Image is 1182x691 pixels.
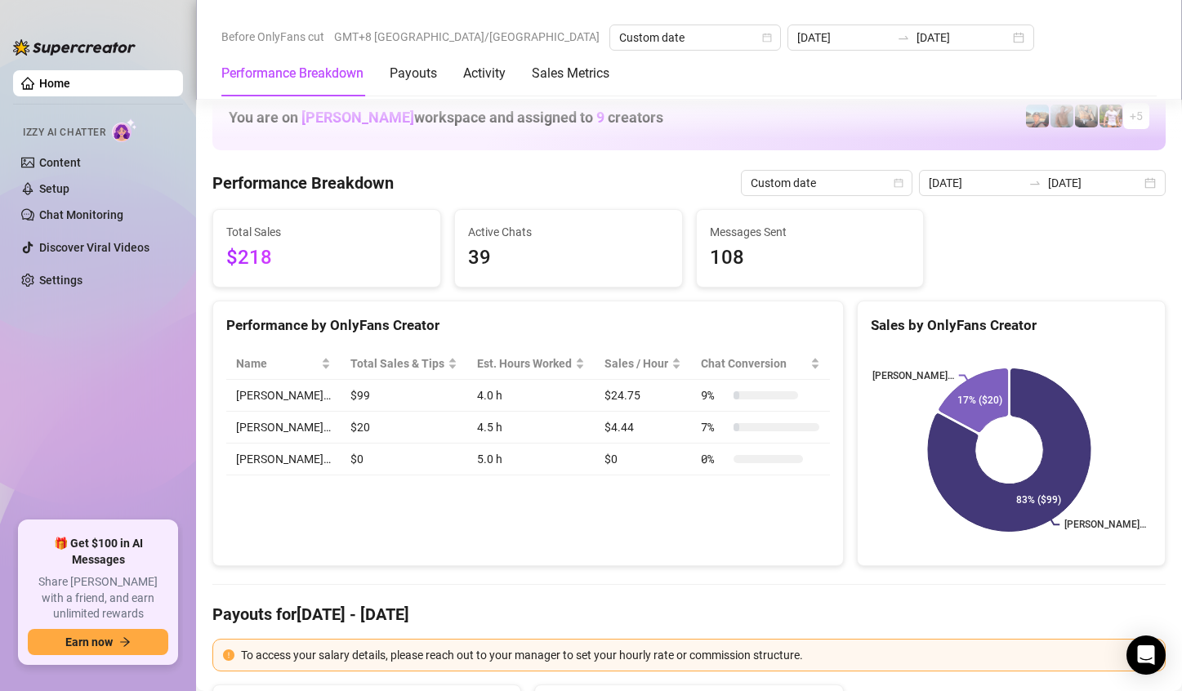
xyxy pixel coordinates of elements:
span: GMT+8 [GEOGRAPHIC_DATA]/[GEOGRAPHIC_DATA] [334,25,600,49]
img: George [1075,105,1098,127]
input: Start date [929,174,1022,192]
th: Sales / Hour [595,348,691,380]
span: Total Sales & Tips [350,354,444,372]
td: [PERSON_NAME]… [226,380,341,412]
td: [PERSON_NAME]… [226,412,341,444]
span: Earn now [65,635,113,649]
span: [PERSON_NAME] [301,109,414,126]
img: logo-BBDzfeDw.svg [13,39,136,56]
input: End date [1048,174,1141,192]
span: Active Chats [468,223,669,241]
span: arrow-right [119,636,131,648]
a: Home [39,77,70,90]
div: Performance by OnlyFans Creator [226,314,830,337]
img: Hector [1099,105,1122,127]
span: to [1028,176,1041,189]
img: AI Chatter [112,118,137,142]
div: Payouts [390,64,437,83]
h4: Payouts for [DATE] - [DATE] [212,603,1166,626]
span: Sales / Hour [604,354,668,372]
div: Activity [463,64,506,83]
text: [PERSON_NAME]… [872,370,953,381]
span: 0 % [701,450,727,468]
a: Discover Viral Videos [39,241,149,254]
div: Sales Metrics [532,64,609,83]
img: Joey [1050,105,1073,127]
span: Messages Sent [710,223,911,241]
span: 7 % [701,418,727,436]
span: calendar [762,33,772,42]
th: Name [226,348,341,380]
h4: Performance Breakdown [212,172,394,194]
span: exclamation-circle [223,649,234,661]
span: Before OnlyFans cut [221,25,324,49]
span: $218 [226,243,427,274]
a: Content [39,156,81,169]
th: Chat Conversion [691,348,829,380]
h1: You are on workspace and assigned to creators [229,109,663,127]
span: Custom date [751,171,903,195]
span: Total Sales [226,223,427,241]
td: 4.0 h [467,380,595,412]
div: Est. Hours Worked [477,354,572,372]
span: 🎁 Get $100 in AI Messages [28,536,168,568]
th: Total Sales & Tips [341,348,467,380]
td: $24.75 [595,380,691,412]
span: 39 [468,243,669,274]
span: swap-right [897,31,910,44]
span: 9 % [701,386,727,404]
span: + 5 [1130,107,1143,125]
span: Share [PERSON_NAME] with a friend, and earn unlimited rewards [28,574,168,622]
td: [PERSON_NAME]… [226,444,341,475]
div: To access your salary details, please reach out to your manager to set your hourly rate or commis... [241,646,1155,664]
a: Settings [39,274,83,287]
span: 9 [596,109,604,126]
input: End date [917,29,1010,47]
td: $4.44 [595,412,691,444]
td: 5.0 h [467,444,595,475]
td: $0 [341,444,467,475]
td: 4.5 h [467,412,595,444]
td: $0 [595,444,691,475]
button: Earn nowarrow-right [28,629,168,655]
span: swap-right [1028,176,1041,189]
td: $20 [341,412,467,444]
span: Name [236,354,318,372]
a: Chat Monitoring [39,208,123,221]
text: [PERSON_NAME]… [1064,519,1146,531]
a: Setup [39,182,69,195]
img: Zach [1026,105,1049,127]
div: Open Intercom Messenger [1126,635,1166,675]
td: $99 [341,380,467,412]
div: Sales by OnlyFans Creator [871,314,1152,337]
span: Izzy AI Chatter [23,125,105,140]
span: Chat Conversion [701,354,806,372]
span: calendar [894,178,903,188]
input: Start date [797,29,890,47]
span: Custom date [619,25,771,50]
span: to [897,31,910,44]
div: Performance Breakdown [221,64,364,83]
span: 108 [710,243,911,274]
